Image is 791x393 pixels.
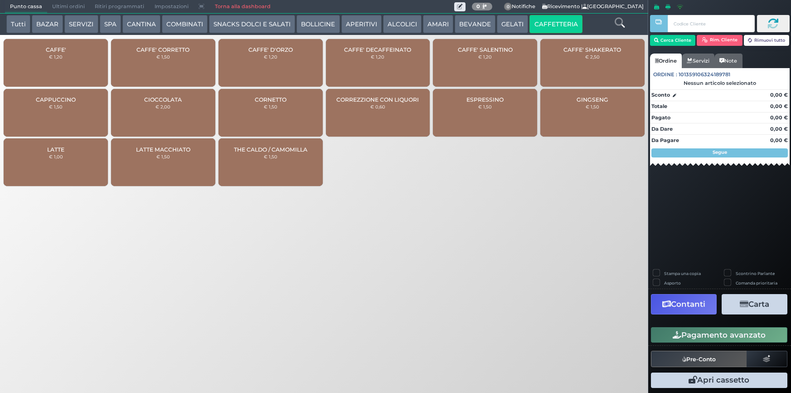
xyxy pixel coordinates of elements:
small: € 2,50 [585,54,600,59]
small: € 1,50 [264,154,277,159]
button: CAFFETTERIA [529,15,582,33]
button: APERITIVI [341,15,382,33]
strong: Segue [713,149,727,155]
button: Pre-Conto [651,351,747,367]
a: Servizi [682,54,714,68]
strong: 0,00 € [770,103,788,109]
small: € 0,60 [370,104,385,109]
span: LATTE [47,146,64,153]
span: LATTE MACCHIATO [136,146,190,153]
span: Ordine : [653,71,677,79]
button: ALCOLICI [383,15,422,33]
span: Ritiri programmati [90,0,149,13]
span: Punto cassa [5,0,47,13]
strong: 0,00 € [770,126,788,132]
label: Scontrino Parlante [736,270,775,276]
button: SPA [100,15,121,33]
span: ESPRESSINO [466,96,504,103]
button: COMBINATI [162,15,208,33]
button: BAZAR [32,15,63,33]
strong: 0,00 € [770,114,788,121]
strong: 0,00 € [770,92,788,98]
strong: Da Pagare [651,137,679,143]
label: Asporto [664,280,681,286]
span: CORNETTO [255,96,286,103]
span: 101359106324189781 [679,71,730,79]
span: GINGSENG [577,96,608,103]
button: Rim. Cliente [697,35,742,46]
button: Contanti [651,294,717,314]
label: Comanda prioritaria [736,280,777,286]
a: Ordine [650,54,682,68]
button: Apri cassetto [651,373,787,388]
a: Note [714,54,742,68]
button: SERVIZI [64,15,98,33]
strong: Totale [651,103,667,109]
span: CAPPUCCINO [36,96,76,103]
button: CANTINA [122,15,160,33]
button: BOLLICINE [296,15,340,33]
small: € 1,20 [478,54,492,59]
button: BEVANDE [455,15,495,33]
span: CAFFE' SHAKERATO [563,46,621,53]
small: € 1,50 [586,104,599,109]
strong: 0,00 € [770,137,788,143]
button: AMARI [423,15,453,33]
strong: Da Dare [651,126,673,132]
small: € 1,50 [264,104,277,109]
label: Stampa una copia [664,270,701,276]
small: € 1,50 [156,154,170,159]
a: Torna alla dashboard [209,0,275,13]
span: CAFFE' DECAFFEINATO [344,46,411,53]
small: € 1,20 [49,54,63,59]
button: Cerca Cliente [650,35,696,46]
span: Ultimi ordini [47,0,90,13]
div: Nessun articolo selezionato [650,80,790,86]
span: CAFFE' [46,46,66,53]
button: GELATI [497,15,528,33]
small: € 1,20 [264,54,277,59]
small: € 1,50 [49,104,63,109]
span: CAFFE' CORRETTO [136,46,189,53]
button: SNACKS DOLCI E SALATI [209,15,295,33]
b: 0 [476,3,480,10]
span: THE CALDO / CAMOMILLA [234,146,307,153]
span: 0 [504,3,512,11]
button: Pagamento avanzato [651,327,787,343]
small: € 1,50 [156,54,170,59]
small: € 1,00 [49,154,63,159]
span: CAFFE' D'ORZO [248,46,293,53]
strong: Pagato [651,114,670,121]
button: Rimuovi tutto [744,35,790,46]
span: CIOCCOLATA [144,96,182,103]
span: Impostazioni [150,0,194,13]
span: CAFFE' SALENTINO [458,46,513,53]
button: Carta [722,294,787,314]
small: € 1,20 [371,54,384,59]
small: € 2,00 [155,104,170,109]
button: Tutti [6,15,30,33]
span: CORREZZIONE CON LIQUORI [336,96,419,103]
input: Codice Cliente [668,15,754,32]
small: € 1,50 [478,104,492,109]
strong: Sconto [651,91,670,99]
